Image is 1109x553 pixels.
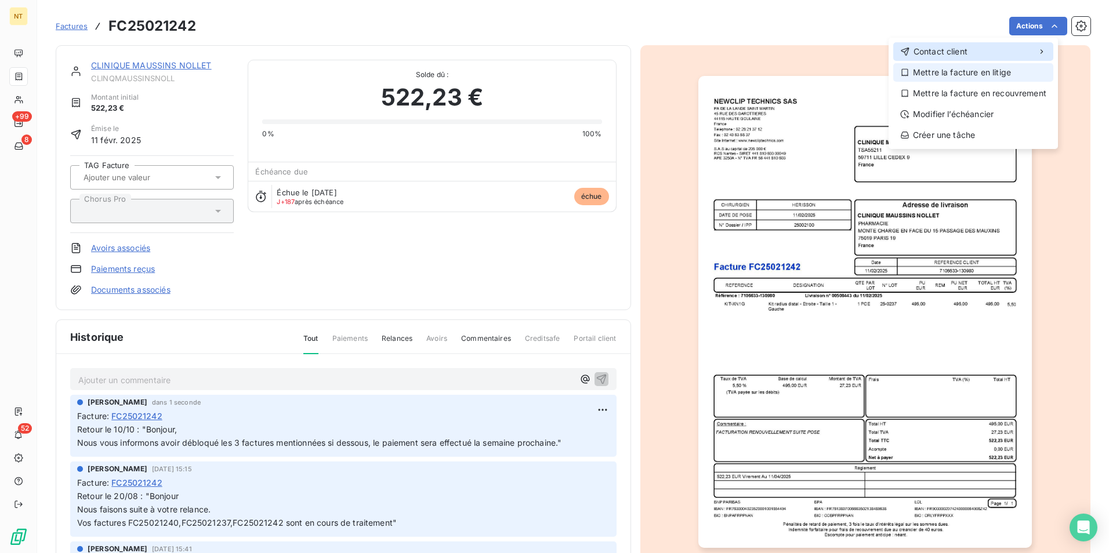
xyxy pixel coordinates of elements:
[893,126,1053,144] div: Créer une tâche
[893,84,1053,103] div: Mettre la facture en recouvrement
[893,105,1053,123] div: Modifier l’échéancier
[889,38,1058,149] div: Actions
[914,46,967,57] span: Contact client
[893,63,1053,82] div: Mettre la facture en litige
